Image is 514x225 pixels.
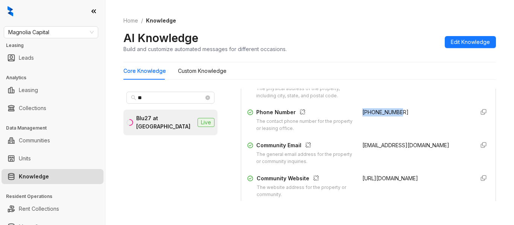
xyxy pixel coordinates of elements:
div: Blu27 at [GEOGRAPHIC_DATA] [136,114,195,131]
li: Units [2,151,103,166]
span: [PHONE_NUMBER] [362,109,409,115]
div: Community Email [256,141,353,151]
li: Communities [2,133,103,148]
span: close-circle [205,95,210,100]
a: Communities [19,133,50,148]
span: [EMAIL_ADDRESS][DOMAIN_NAME] [362,142,449,148]
a: Leads [19,50,34,65]
a: Collections [19,101,46,116]
div: Phone Number [256,108,353,118]
li: Leads [2,50,103,65]
h3: Analytics [6,74,105,81]
div: Custom Knowledge [178,67,227,75]
a: Home [122,17,140,25]
div: The general email address for the property or community inquiries. [256,151,353,165]
h3: Leasing [6,42,105,49]
img: logo [8,6,13,17]
div: The website address for the property or community. [257,184,353,198]
span: Edit Knowledge [451,38,490,46]
li: / [141,17,143,25]
a: Knowledge [19,169,49,184]
a: Rent Collections [19,201,59,216]
span: Live [198,118,214,127]
a: Leasing [19,83,38,98]
div: The physical address of the property, including city, state, and postal code. [256,85,353,100]
div: Community Website [257,174,353,184]
li: Collections [2,101,103,116]
span: [URL][DOMAIN_NAME] [362,175,418,181]
h3: Resident Operations [6,193,105,200]
h3: Data Management [6,125,105,131]
span: Knowledge [146,17,176,24]
span: Magnolia Capital [8,27,94,38]
span: search [131,95,136,100]
h2: AI Knowledge [123,31,198,45]
a: Units [19,151,31,166]
li: Knowledge [2,169,103,184]
div: Build and customize automated messages for different occasions. [123,45,287,53]
li: Rent Collections [2,201,103,216]
li: Leasing [2,83,103,98]
div: The contact phone number for the property or leasing office. [256,118,353,132]
button: Edit Knowledge [445,36,496,48]
div: Core Knowledge [123,67,166,75]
